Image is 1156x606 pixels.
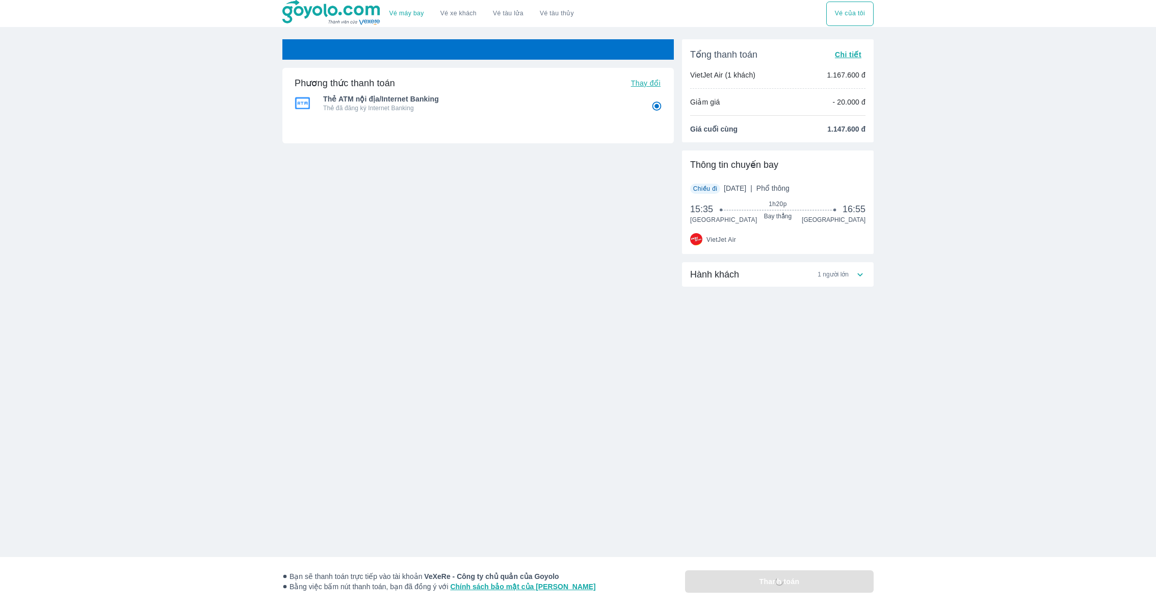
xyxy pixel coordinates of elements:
[295,77,395,89] h6: Phương thức thanh toán
[323,94,637,104] span: Thẻ ATM nội địa/Internet Banking
[690,159,865,171] div: Thông tin chuyến bay
[832,97,865,107] p: - 20.000 đ
[724,183,790,193] span: [DATE]
[722,212,834,220] span: Bay thẳng
[485,2,532,26] a: Vé tàu lửa
[690,48,757,61] span: Tổng thanh toán
[690,203,722,215] span: 15:35
[450,583,595,591] a: Chính sách bảo mật của [PERSON_NAME]
[835,50,861,59] span: Chi tiết
[440,10,477,17] a: Vé xe khách
[690,97,720,107] p: Giảm giá
[706,236,736,244] span: VietJet Air
[631,79,661,87] span: Thay đổi
[381,2,582,26] div: choose transportation mode
[690,70,755,80] p: VietJet Air (1 khách)
[826,2,874,26] button: Vé của tôi
[826,2,874,26] div: choose transportation mode
[690,268,739,281] span: Hành khách
[750,184,752,192] span: |
[295,97,310,109] img: Thẻ ATM nội địa/Internet Banking
[627,76,665,90] button: Thay đổi
[843,203,865,215] span: 16:55
[831,47,865,62] button: Chi tiết
[756,184,790,192] span: Phổ thông
[282,582,596,592] span: Bằng việc bấm nút thanh toán, bạn đã đồng ý với
[323,104,637,112] p: Thẻ đã đăng ký Internet Banking
[282,571,596,582] span: Bạn sẽ thanh toán trực tiếp vào tài khoản
[682,262,874,287] div: Hành khách1 người lớn
[693,185,718,192] span: Chiều đi
[389,10,424,17] a: Vé máy bay
[827,124,865,134] span: 1.147.600 đ
[532,2,582,26] button: Vé tàu thủy
[722,200,834,208] span: 1h20p
[295,91,662,115] div: Thẻ ATM nội địa/Internet BankingThẻ ATM nội địa/Internet BankingThẻ đã đăng ký Internet Banking
[424,572,559,580] strong: VeXeRe - Công ty chủ quản của Goyolo
[818,270,849,279] span: 1 người lớn
[827,70,865,80] p: 1.167.600 đ
[690,124,738,134] span: Giá cuối cùng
